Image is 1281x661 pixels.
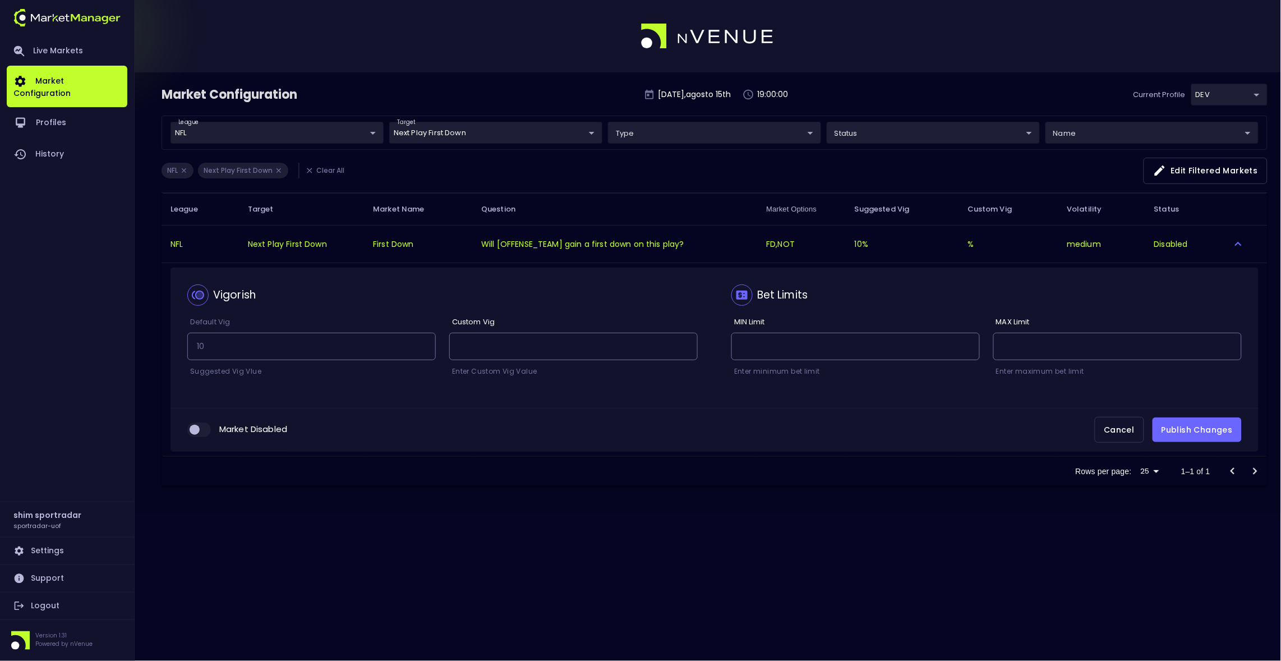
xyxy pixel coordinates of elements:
span: Status [1154,203,1194,216]
td: % [959,226,1058,263]
button: Publish Changes [1153,417,1242,443]
div: league [1045,122,1259,144]
p: Enter minimum bet limit [731,366,980,377]
label: Custom Vig [449,317,495,328]
td: Will [OFFENSE_TEAM] gain a first down on this play? [472,226,757,263]
img: logo [641,24,775,49]
span: Custom Vig [967,204,1026,214]
h2: shim sportradar [13,509,81,521]
label: MAX Limit [993,317,1030,328]
p: 1–1 of 1 [1181,466,1210,477]
td: medium [1058,226,1145,263]
span: Market Name [373,204,439,214]
span: Target [248,204,288,214]
p: Current Profile [1133,89,1186,100]
span: Status [1154,203,1179,216]
table: collapsible table [162,193,1268,457]
button: Cancel [1095,417,1144,443]
div: league [171,122,384,144]
div: Version 1.31Powered by nVenue [7,631,127,650]
span: Suggested Vig [855,204,924,214]
img: logo [13,9,121,26]
p: Enter maximum bet limit [993,366,1242,377]
td: FD,NOT [757,226,846,263]
p: Enter Custom Vig Value [449,366,698,377]
div: 25 [1136,463,1163,480]
td: 10 % [846,226,959,263]
a: Market Configuration [7,66,127,107]
p: 19:00:00 [758,89,789,100]
div: league [827,122,1040,144]
a: History [7,139,127,170]
li: NFL [162,163,193,178]
p: Powered by nVenue [35,640,93,648]
button: Edit filtered markets [1144,158,1268,184]
a: Settings [7,538,127,564]
label: league [178,118,199,126]
a: Profiles [7,107,127,139]
div: Vigorish [213,287,256,302]
span: Market Disabled [219,423,287,435]
li: Next Play First Down [198,163,288,178]
td: Next Play First Down [239,226,364,263]
span: Question [481,204,530,214]
label: MIN Limit [731,317,765,328]
label: Default Vig [187,317,230,328]
p: Rows per page: [1076,466,1132,477]
div: league [389,122,602,144]
span: Disabled [1154,238,1188,250]
div: league [608,122,821,144]
li: Clear All [298,163,350,178]
div: league [1191,84,1268,105]
a: Live Markets [7,36,127,66]
h3: sportradar-uof [13,521,61,530]
th: NFL [162,226,239,263]
p: Suggested Vig Vlue [187,366,436,377]
p: [DATE] , agosto 15 th [658,89,731,100]
span: League [171,204,213,214]
div: Market Configuration [162,86,298,104]
label: target [397,118,416,126]
a: Logout [7,593,127,619]
td: First Down [364,226,472,263]
p: Version 1.31 [35,631,93,640]
div: Bet Limits [757,287,808,302]
span: Volatility [1067,204,1116,214]
button: expand row [1229,235,1248,254]
a: Support [7,565,127,592]
th: Market Options [757,193,846,226]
